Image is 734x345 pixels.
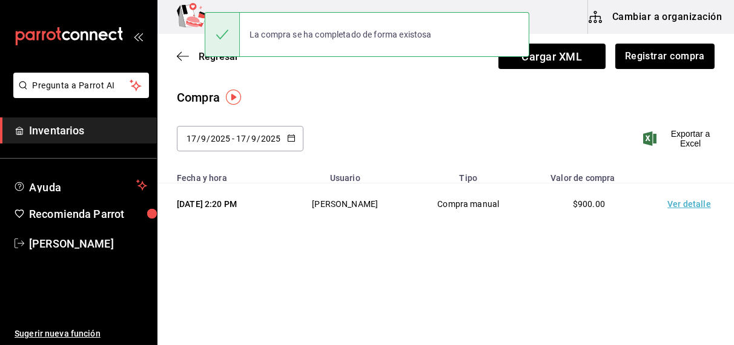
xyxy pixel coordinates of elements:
span: Ayuda [29,178,131,192]
th: Usuario [282,166,408,183]
input: Month [200,134,207,143]
input: Day [186,134,197,143]
input: Day [236,134,246,143]
th: Tipo [408,166,529,183]
img: Tooltip marker [226,90,241,105]
span: / [197,134,200,143]
th: Valor de compra [529,166,649,183]
span: Pregunta a Parrot AI [33,79,130,92]
span: $900.00 [573,199,605,209]
span: Cargar XML [498,44,606,69]
span: / [257,134,260,143]
div: [DATE] 2:20 PM [177,198,268,210]
span: / [246,134,250,143]
button: Regresar [177,51,239,62]
th: Fecha y hora [157,166,282,183]
span: Regresar [199,51,239,62]
span: [PERSON_NAME] [29,235,147,252]
span: Recomienda Parrot [29,206,147,222]
div: Compra [177,88,220,107]
td: Compra manual [408,183,529,225]
button: open_drawer_menu [133,31,143,41]
td: [PERSON_NAME] [282,183,408,225]
span: Sugerir nueva función [15,327,147,340]
a: Pregunta a Parrot AI [8,88,149,100]
button: Exportar a Excel [646,129,715,148]
input: Year [260,134,281,143]
span: / [207,134,210,143]
button: Pregunta a Parrot AI [13,73,149,98]
span: - [232,134,234,143]
button: Registrar compra [615,44,715,69]
input: Year [210,134,231,143]
div: La compra se ha completado de forma existosa [240,21,441,48]
input: Month [251,134,257,143]
td: Ver detalle [649,183,734,225]
span: Inventarios [29,122,147,139]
